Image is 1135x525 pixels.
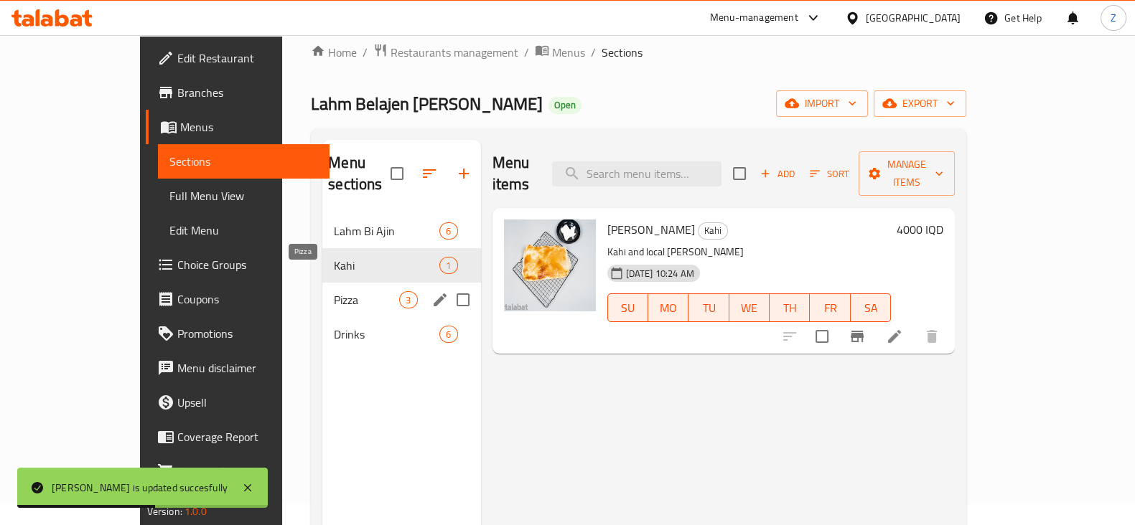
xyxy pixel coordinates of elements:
span: TH [775,298,804,318]
div: items [399,291,417,308]
span: 6 [440,328,457,341]
span: 1 [440,259,457,273]
span: Restaurants management [391,44,518,61]
span: Promotions [177,325,318,342]
span: Z [1111,10,1116,26]
div: Lahm Bi Ajin6 [322,214,480,248]
a: Coupons [146,282,330,316]
span: Grocery Checklist [177,463,318,480]
button: TH [770,293,810,322]
span: [DATE] 10:24 AM [620,267,700,280]
nav: breadcrumb [311,43,966,62]
button: SU [607,293,648,322]
li: / [363,44,368,61]
a: Menus [146,110,330,144]
span: Sections [602,44,643,61]
div: [GEOGRAPHIC_DATA] [866,10,961,26]
button: MO [648,293,688,322]
a: Restaurants management [373,43,518,62]
span: import [788,95,856,113]
div: items [439,222,457,240]
div: Pizza3edit [322,283,480,317]
span: Version: [147,502,182,521]
button: Branch-specific-item [840,319,874,354]
span: Coverage Report [177,428,318,445]
a: Sections [158,144,330,179]
span: Menus [552,44,585,61]
span: Edit Menu [169,222,318,239]
span: TU [694,298,723,318]
a: Full Menu View [158,179,330,213]
li: / [591,44,596,61]
button: Add section [447,156,481,191]
span: Sections [169,153,318,170]
a: Branches [146,75,330,110]
a: Edit Menu [158,213,330,247]
span: Add item [755,163,800,185]
p: Kahi and local [PERSON_NAME] [607,243,892,261]
button: delete [915,319,949,354]
span: WE [735,298,764,318]
span: Menus [180,118,318,136]
span: Upsell [177,394,318,411]
span: Lahm Belajen [PERSON_NAME] [311,87,543,120]
a: Menu disclaimer [146,351,330,385]
span: Branches [177,84,318,101]
span: Kahi [334,257,439,274]
span: Sort items [800,163,859,185]
input: search [552,161,721,186]
h2: Menu sections [328,152,390,195]
span: SA [856,298,885,318]
button: TU [688,293,729,322]
button: Manage items [859,151,955,196]
h6: 4000 IQD [897,219,943,240]
span: Kahi [699,222,727,239]
a: Grocery Checklist [146,454,330,488]
span: SU [614,298,643,318]
a: Promotions [146,316,330,351]
a: Coverage Report [146,420,330,454]
img: Kaymak Kahi [504,219,596,311]
span: Edit Restaurant [177,49,318,67]
div: items [439,326,457,343]
div: [PERSON_NAME] is updated succesfully [52,480,228,496]
button: SA [851,293,891,322]
span: export [885,95,955,113]
div: items [439,257,457,274]
span: 1.0.0 [185,502,207,521]
button: export [874,90,966,117]
span: [PERSON_NAME] [607,219,695,240]
a: Menus [535,43,585,62]
div: Menu-management [710,9,798,27]
span: Full Menu View [169,187,318,204]
span: 6 [440,224,457,238]
div: Kahi1 [322,248,480,283]
span: FR [816,298,844,318]
button: edit [429,289,451,311]
div: Drinks6 [322,317,480,351]
span: Sort [810,166,849,182]
button: Sort [806,163,853,185]
span: Pizza [334,291,399,308]
a: Home [311,44,357,61]
span: Select section [724,159,755,189]
span: 3 [400,293,416,307]
span: Coupons [177,290,318,308]
button: WE [729,293,770,322]
div: Open [548,97,581,114]
button: FR [810,293,850,322]
span: MO [654,298,683,318]
h2: Menu items [492,152,536,195]
span: Sort sections [412,156,447,191]
a: Edit Restaurant [146,41,330,75]
span: Manage items [870,156,943,191]
span: Add [758,166,797,182]
span: Drinks [334,326,439,343]
span: Lahm Bi Ajin [334,222,439,240]
span: Menu disclaimer [177,359,318,377]
span: Choice Groups [177,256,318,273]
span: Open [548,99,581,111]
nav: Menu sections [322,208,480,357]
